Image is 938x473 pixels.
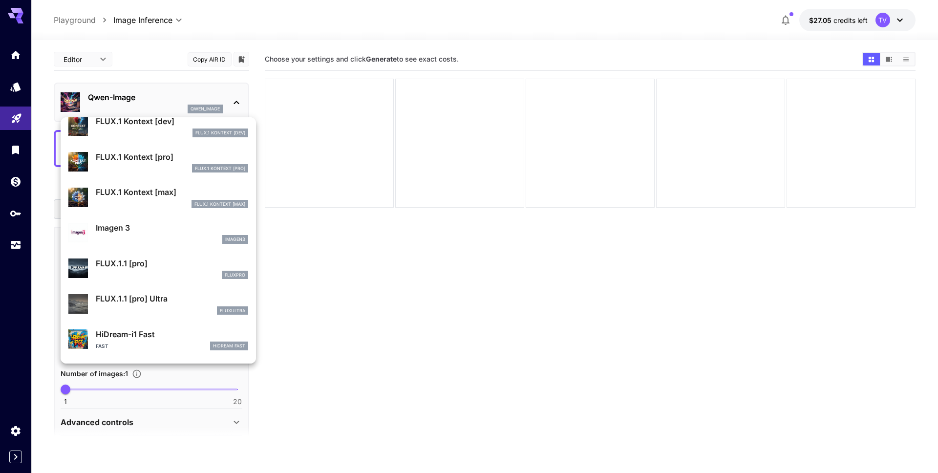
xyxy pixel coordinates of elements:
p: Imagen 3 [96,222,248,234]
p: fluxultra [220,307,245,314]
div: FLUX.1.1 [pro]fluxpro [68,254,248,283]
p: Fast [96,343,108,350]
p: FLUX.1.1 [pro] [96,258,248,269]
p: FLUX.1 Kontext [pro] [96,151,248,163]
div: Imagen 3imagen3 [68,218,248,248]
p: FLUX.1 Kontext [dev] [96,115,248,127]
div: FLUX.1 Kontext [max]FlUX.1 Kontext [max] [68,182,248,212]
p: FlUX.1 Kontext [max] [194,201,245,208]
p: imagen3 [225,236,245,243]
div: FLUX.1 Kontext [dev]FlUX.1 Kontext [dev] [68,111,248,141]
p: HiDream Fast [213,343,245,349]
p: FLUX.1 Kontext [max] [96,186,248,198]
p: fluxpro [225,272,245,279]
p: FLUX.1.1 [pro] Ultra [96,293,248,304]
div: HiDream-i1 FastFastHiDream Fast [68,324,248,354]
p: FlUX.1 Kontext [dev] [195,129,245,136]
p: FlUX.1 Kontext [pro] [195,165,245,172]
p: HiDream-i1 Fast [96,328,248,340]
div: FLUX.1.1 [pro] Ultrafluxultra [68,289,248,319]
div: FLUX.1 Kontext [pro]FlUX.1 Kontext [pro] [68,147,248,177]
